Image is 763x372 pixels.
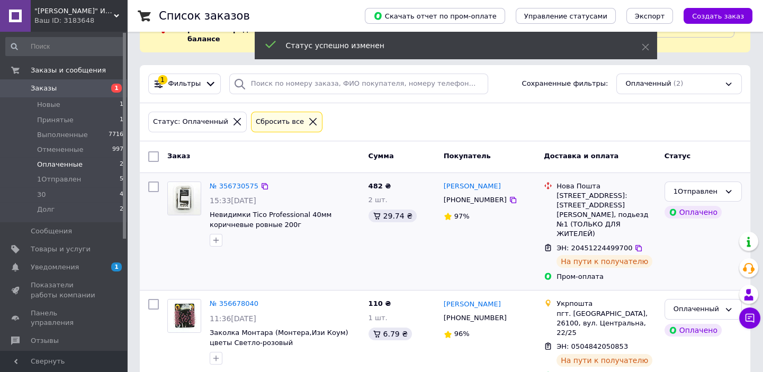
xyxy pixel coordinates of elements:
[516,8,616,24] button: Управление статусами
[556,309,656,338] div: пгт. [GEOGRAPHIC_DATA], 26100, вул. Центральна, 22/25
[112,145,123,155] span: 997
[635,12,665,20] span: Экспорт
[454,330,470,338] span: 96%
[444,152,491,160] span: Покупатель
[544,152,618,160] span: Доставка и оплата
[158,75,167,85] div: 1
[120,100,123,110] span: 1
[556,244,632,252] span: ЭН: 20451224499700
[37,145,83,155] span: Отмененные
[625,79,671,89] span: Оплаченный
[109,130,123,140] span: 7716
[31,226,72,236] span: Сообщения
[692,12,744,20] span: Создать заказ
[120,205,123,214] span: 2
[229,74,488,94] input: Поиск по номеру заказа, ФИО покупателя, номеру телефона, Email, номеру накладной
[168,79,201,89] span: Фильтры
[556,354,652,367] div: На пути к получателю
[556,255,652,268] div: На пути к получателю
[556,272,656,282] div: Пром-оплата
[167,299,201,333] a: Фото товару
[556,342,628,350] span: ЭН: 0504842050853
[674,79,683,87] span: (2)
[210,314,256,323] span: 11:36[DATE]
[444,300,501,310] a: [PERSON_NAME]
[673,12,752,20] a: Создать заказ
[31,66,106,75] span: Заказы и сообщения
[369,300,391,307] span: 110 ₴
[442,311,509,325] div: [PHONE_NUMBER]
[210,211,331,229] a: Невидимки Tico Professional 40мм коричневые ровные 200г
[556,191,656,239] div: [STREET_ADDRESS]: [STREET_ADDRESS][PERSON_NAME], подьезд №1 (ТОЛЬКО ДЛЯ ЖИТЕЛЕЙ)
[665,324,722,337] div: Оплачено
[254,116,306,128] div: Сбросить все
[442,193,509,207] div: [PHONE_NUMBER]
[167,152,190,160] span: Заказ
[159,10,250,22] h1: Список заказов
[37,190,46,199] span: 30
[210,329,348,347] a: Заколка Монтара (Монтера,Изи Коум) цветы Светло-розовый
[120,160,123,169] span: 2
[369,196,388,204] span: 2 шт.
[151,116,230,128] div: Статус: Оплаченный
[444,182,501,192] a: [PERSON_NAME]
[369,182,391,190] span: 482 ₴
[665,206,722,219] div: Оплачено
[373,11,497,21] span: Скачать отчет по пром-оплате
[556,299,656,309] div: Укрпошта
[31,84,57,93] span: Заказы
[626,8,673,24] button: Экспорт
[684,8,752,24] button: Создать заказ
[454,212,470,220] span: 97%
[168,182,201,215] img: Фото товару
[522,79,608,89] span: Сохраненные фильтры:
[37,100,60,110] span: Новые
[37,205,55,214] span: Долг
[5,37,124,56] input: Поиск
[120,115,123,125] span: 1
[369,152,394,160] span: Сумма
[665,152,691,160] span: Статус
[210,300,258,307] a: № 356678040
[37,130,88,140] span: Выполненные
[31,309,98,328] span: Панель управления
[37,175,81,184] span: 1Отправлен
[556,182,656,191] div: Нова Пошта
[167,182,201,215] a: Фото товару
[168,300,201,332] img: Фото товару
[674,304,720,315] div: Оплаченный
[31,244,91,254] span: Товары и услуги
[120,190,123,199] span: 4
[286,40,615,51] div: Статус успешно изменен
[369,328,412,340] div: 6.79 ₴
[369,210,417,222] div: 29.74 ₴
[365,8,505,24] button: Скачать отчет по пром-оплате
[120,175,123,184] span: 5
[34,6,114,16] span: "Тетянка" Интернет-магазин
[31,336,59,346] span: Отзывы
[210,182,258,190] a: № 356730575
[34,16,127,25] div: Ваш ID: 3183648
[37,115,74,125] span: Принятые
[674,186,720,197] div: 1Отправлен
[210,196,256,205] span: 15:33[DATE]
[739,307,760,329] button: Чат с покупателем
[369,314,388,322] span: 1 шт.
[31,280,98,300] span: Показатели работы компании
[111,262,122,271] span: 1
[31,262,79,272] span: Уведомления
[111,84,122,93] span: 1
[37,160,83,169] span: Оплаченные
[524,12,607,20] span: Управление статусами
